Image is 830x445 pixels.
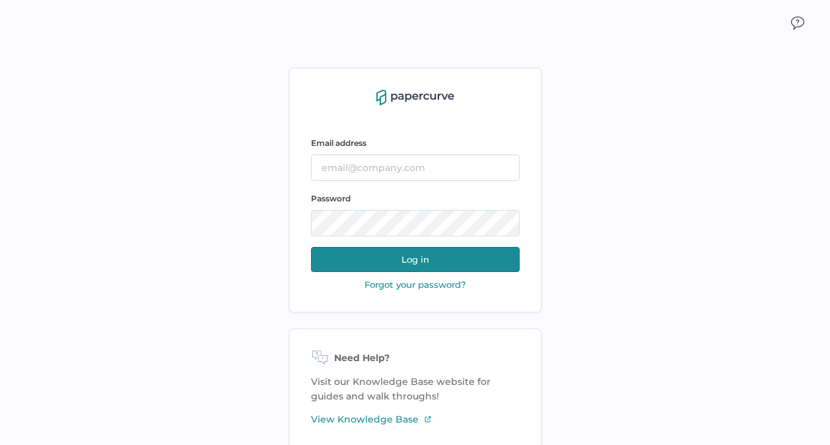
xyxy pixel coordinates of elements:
button: Log in [311,247,520,272]
img: external-link-icon-3.58f4c051.svg [424,415,432,423]
div: Need Help? [311,351,520,366]
span: Password [311,193,351,203]
button: Forgot your password? [361,279,470,291]
img: icon_chat.2bd11823.svg [791,17,804,30]
img: need-help-icon.d526b9f7.svg [311,351,329,366]
input: email@company.com [311,154,520,181]
span: View Knowledge Base [311,412,419,427]
span: Email address [311,138,366,148]
img: papercurve-logo-colour.7244d18c.svg [376,90,454,106]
